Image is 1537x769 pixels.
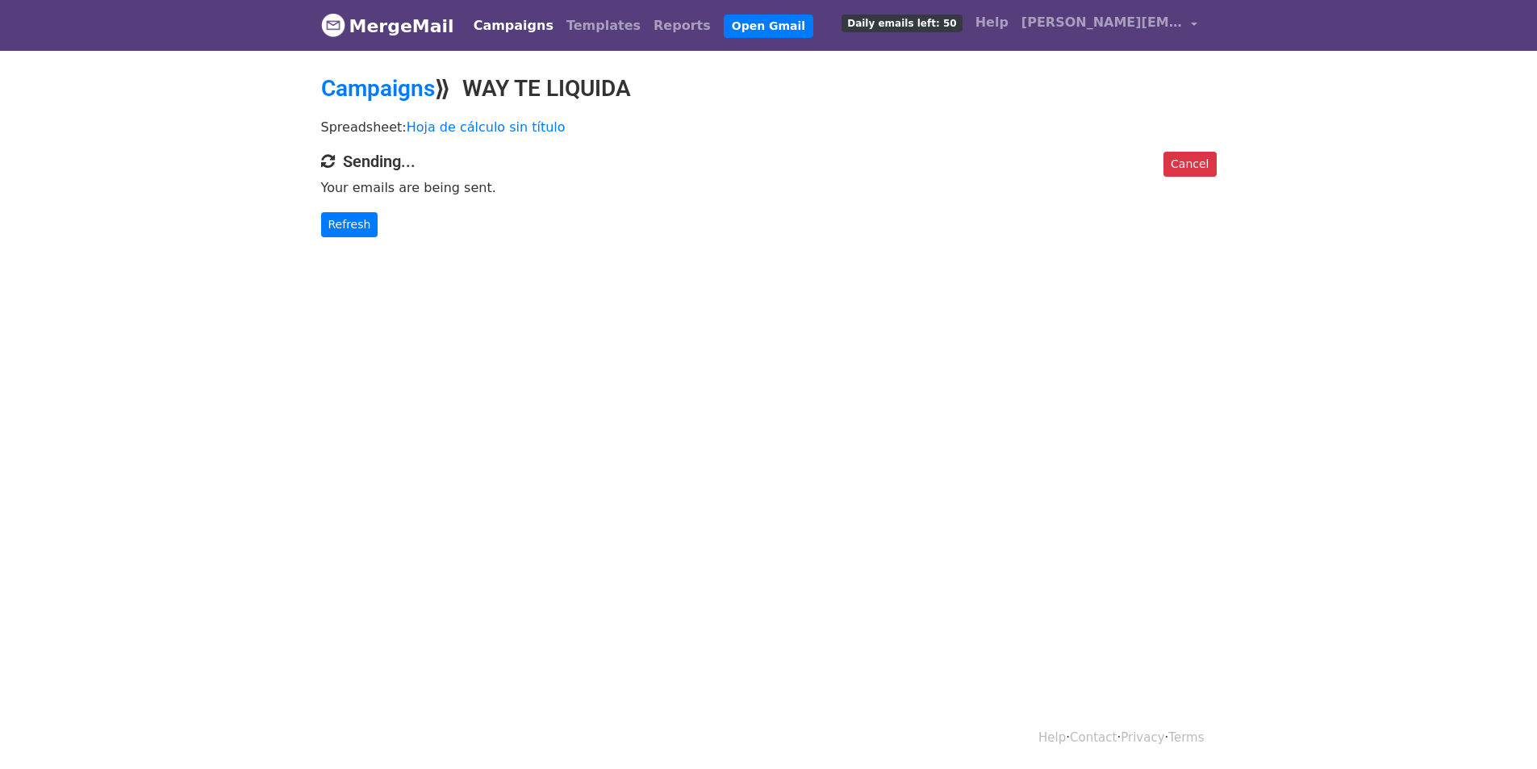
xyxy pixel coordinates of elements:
a: Privacy [1121,730,1164,745]
h4: Sending... [321,152,1217,171]
a: Contact [1070,730,1117,745]
h2: ⟫ WAY TE LIQUIDA [321,75,1217,102]
a: Hoja de cálculo sin título [407,119,566,135]
a: Reports [647,10,717,42]
span: Daily emails left: 50 [842,15,962,32]
p: Your emails are being sent. [321,179,1217,196]
a: Help [969,6,1015,39]
span: [PERSON_NAME][EMAIL_ADDRESS][DOMAIN_NAME] [1021,13,1183,32]
a: Refresh [321,212,378,237]
a: Open Gmail [724,15,813,38]
a: Help [1038,730,1066,745]
a: Templates [560,10,647,42]
a: MergeMail [321,9,454,43]
p: Spreadsheet: [321,119,1217,136]
a: [PERSON_NAME][EMAIL_ADDRESS][DOMAIN_NAME] [1015,6,1204,44]
a: Campaigns [321,75,435,102]
a: Terms [1168,730,1204,745]
a: Cancel [1163,152,1216,177]
a: Campaigns [467,10,560,42]
a: Daily emails left: 50 [835,6,968,39]
img: MergeMail logo [321,13,345,37]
